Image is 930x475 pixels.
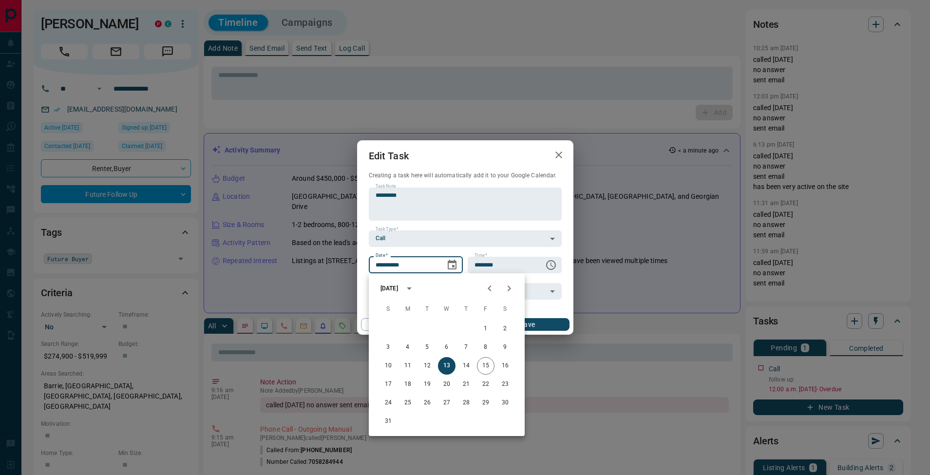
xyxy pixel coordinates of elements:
[499,279,519,298] button: Next month
[438,394,456,412] button: 27
[496,376,514,393] button: 23
[438,357,456,375] button: 13
[486,318,569,331] button: Save
[399,357,417,375] button: 11
[380,300,397,319] span: Sunday
[399,394,417,412] button: 25
[369,171,562,180] p: Creating a task here will automatically add it to your Google Calendar.
[376,183,396,190] label: Task Note
[399,376,417,393] button: 18
[357,140,420,171] h2: Edit Task
[477,339,494,356] button: 8
[380,394,397,412] button: 24
[399,339,417,356] button: 4
[496,300,514,319] span: Saturday
[457,357,475,375] button: 14
[457,300,475,319] span: Thursday
[380,339,397,356] button: 3
[477,357,494,375] button: 15
[418,376,436,393] button: 19
[418,357,436,375] button: 12
[457,376,475,393] button: 21
[418,339,436,356] button: 5
[477,320,494,338] button: 1
[361,318,444,331] button: Cancel
[477,376,494,393] button: 22
[380,413,397,430] button: 31
[438,376,456,393] button: 20
[369,230,562,247] div: Call
[457,339,475,356] button: 7
[438,300,456,319] span: Wednesday
[480,279,499,298] button: Previous month
[477,394,494,412] button: 29
[399,300,417,319] span: Monday
[496,357,514,375] button: 16
[376,252,388,259] label: Date
[496,320,514,338] button: 2
[418,300,436,319] span: Tuesday
[457,394,475,412] button: 28
[376,226,399,232] label: Task Type
[380,376,397,393] button: 17
[541,255,561,275] button: Choose time, selected time is 12:00 AM
[496,339,514,356] button: 9
[496,394,514,412] button: 30
[401,280,418,297] button: calendar view is open, switch to year view
[474,252,487,259] label: Time
[438,339,456,356] button: 6
[442,255,462,275] button: Choose date, selected date is Aug 13, 2025
[380,357,397,375] button: 10
[477,300,494,319] span: Friday
[418,394,436,412] button: 26
[380,284,398,293] div: [DATE]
